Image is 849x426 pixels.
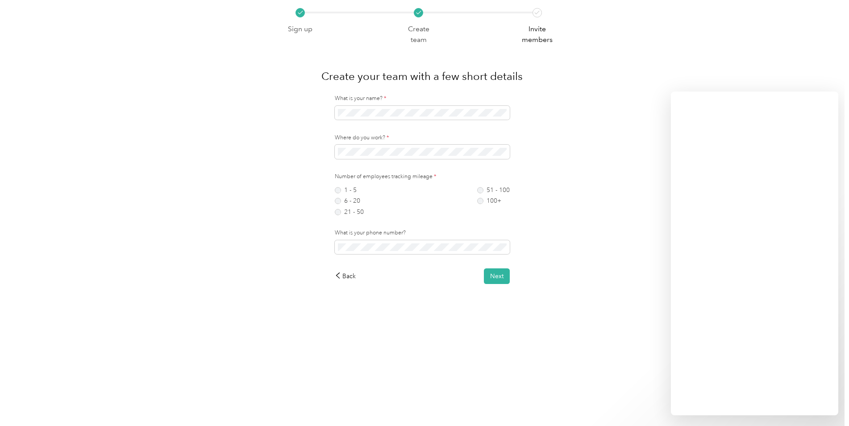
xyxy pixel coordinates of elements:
p: Create team [400,24,437,46]
h1: Create your team with a few short details [321,66,523,87]
label: 21 - 50 [335,209,364,215]
label: 51 - 100 [477,187,510,193]
label: Where do you work? [335,134,510,142]
button: Next [484,268,510,284]
label: What is your name? [335,95,510,103]
div: Back [335,271,356,281]
iframe: ada-chat-frame [671,92,838,415]
p: Sign up [288,24,312,35]
label: Number of employees tracking mileage [335,173,510,181]
p: Invite members [518,24,556,46]
label: 100+ [477,198,510,204]
label: What is your phone number? [335,229,510,237]
label: 6 - 20 [335,198,364,204]
label: 1 - 5 [335,187,364,193]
